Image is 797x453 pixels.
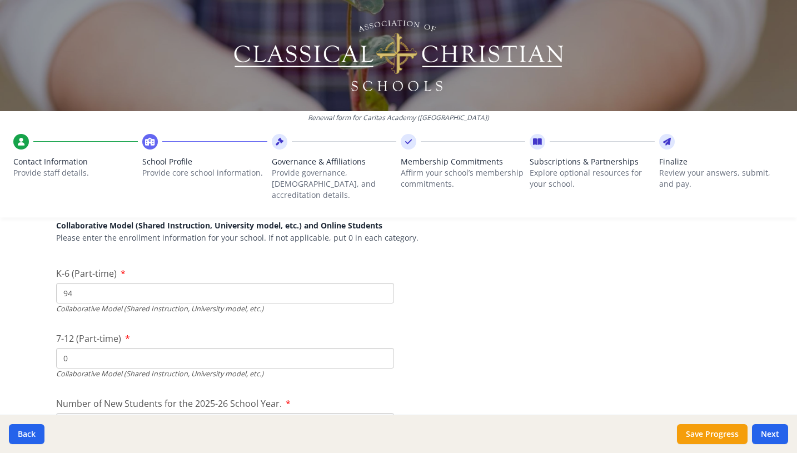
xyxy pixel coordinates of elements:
p: Provide staff details. [13,167,138,178]
span: Number of New Students for the 2025-26 School Year. [56,397,282,410]
span: Membership Commitments [401,156,525,167]
p: Provide governance, [DEMOGRAPHIC_DATA], and accreditation details. [272,167,396,201]
div: Collaborative Model (Shared Instruction, University model, etc.) [56,369,394,379]
button: Save Progress [677,424,748,444]
h5: Collaborative Model (Shared Instruction, University model, etc.) and Online Students [56,221,741,230]
p: Affirm your school’s membership commitments. [401,167,525,190]
span: Contact Information [13,156,138,167]
p: Review your answers, submit, and pay. [659,167,784,190]
div: Collaborative Model (Shared Instruction, University model, etc.) [56,303,394,314]
span: School Profile [142,156,267,167]
span: Finalize [659,156,784,167]
p: Explore optional resources for your school. [530,167,654,190]
span: K-6 (Part-time) [56,267,117,280]
span: Subscriptions & Partnerships [530,156,654,167]
button: Back [9,424,44,444]
p: Please enter the enrollment information for your school. If not applicable, put 0 in each category. [56,232,741,243]
p: Provide core school information. [142,167,267,178]
span: 7-12 (Part-time) [56,332,121,345]
span: Governance & Affiliations [272,156,396,167]
button: Next [752,424,788,444]
img: Logo [232,17,565,94]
